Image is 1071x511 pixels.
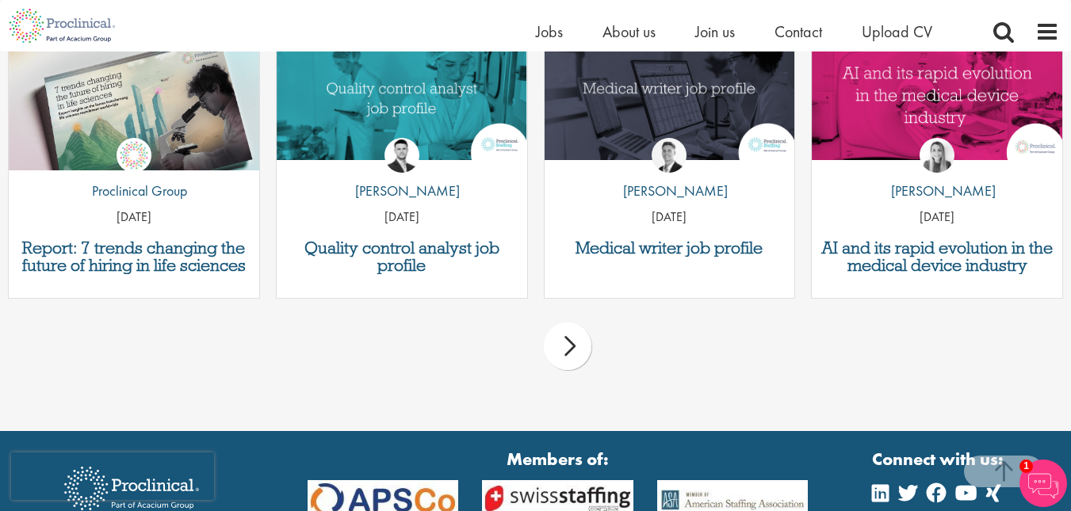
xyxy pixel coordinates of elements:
p: [PERSON_NAME] [343,181,460,201]
img: Hannah Burke [920,138,954,173]
a: George Watson [PERSON_NAME] [611,138,728,209]
img: Proclinical Group [117,138,151,173]
div: next [544,322,591,370]
a: Link to a post [545,30,795,170]
img: Medical writer job profile [545,30,795,160]
a: Join us [695,21,735,42]
img: Chatbot [1019,460,1067,507]
p: [DATE] [545,208,795,227]
p: [DATE] [277,208,527,227]
a: Joshua Godden [PERSON_NAME] [343,138,460,209]
a: Link to a post [277,30,527,170]
a: Proclinical Group Proclinical Group [80,138,187,209]
strong: Members of: [308,447,808,471]
p: [PERSON_NAME] [879,181,996,201]
a: Link to a post [812,30,1062,170]
a: Hannah Burke [PERSON_NAME] [879,138,996,209]
img: George Watson [652,138,687,173]
img: quality control analyst job profile [277,30,527,160]
a: Report: 7 trends changing the future of hiring in life sciences [17,239,251,274]
strong: Connect with us: [872,447,1007,471]
a: Contact [775,21,822,42]
img: Joshua Godden [384,138,419,173]
p: [DATE] [812,208,1062,227]
img: Proclinical: Life sciences hiring trends report 2025 [9,30,259,171]
a: About us [602,21,656,42]
p: [PERSON_NAME] [611,181,728,201]
a: Link to a post [9,30,259,170]
a: Upload CV [862,21,932,42]
a: Medical writer job profile [553,239,787,257]
a: AI and its rapid evolution in the medical device industry [820,239,1054,274]
img: AI and Its Impact on the Medical Device Industry | Proclinical [812,30,1062,160]
iframe: reCAPTCHA [11,452,214,500]
span: 1 [1019,460,1033,473]
a: Jobs [536,21,563,42]
a: Quality control analyst job profile [285,239,519,274]
p: [DATE] [9,208,259,227]
p: Proclinical Group [80,181,187,201]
